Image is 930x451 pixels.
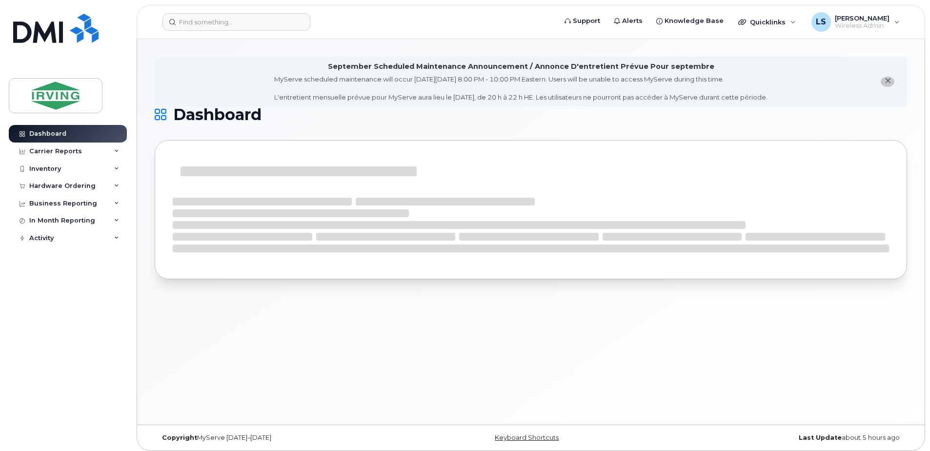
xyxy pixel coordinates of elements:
span: Dashboard [173,107,262,122]
div: about 5 hours ago [656,434,907,442]
strong: Copyright [162,434,197,441]
a: Keyboard Shortcuts [495,434,559,441]
div: September Scheduled Maintenance Announcement / Annonce D'entretient Prévue Pour septembre [328,61,714,72]
div: MyServe scheduled maintenance will occur [DATE][DATE] 8:00 PM - 10:00 PM Eastern. Users will be u... [274,75,768,102]
strong: Last Update [799,434,842,441]
div: MyServe [DATE]–[DATE] [155,434,405,442]
button: close notification [881,77,894,87]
